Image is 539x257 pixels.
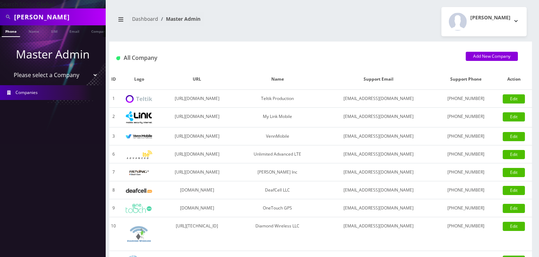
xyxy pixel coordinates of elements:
[234,199,322,217] td: OneTouch GPS
[436,127,496,145] td: [PHONE_NUMBER]
[114,12,315,32] nav: breadcrumb
[109,145,118,163] td: 6
[322,181,436,199] td: [EMAIL_ADDRESS][DOMAIN_NAME]
[161,217,234,251] td: [URL][TECHNICAL_ID]
[161,163,234,181] td: [URL][DOMAIN_NAME]
[466,52,518,61] a: Add New Company
[322,108,436,127] td: [EMAIL_ADDRESS][DOMAIN_NAME]
[234,181,322,199] td: DeafCell LLC
[234,90,322,108] td: Teltik Production
[25,25,43,36] a: Name
[503,150,525,159] a: Edit
[436,69,496,90] th: Support Phone
[503,132,525,141] a: Edit
[234,127,322,145] td: VennMobile
[126,221,152,247] img: Diamond Wireless LLC
[109,199,118,217] td: 9
[109,181,118,199] td: 8
[503,222,525,231] a: Edit
[116,55,455,61] h1: All Company
[322,69,436,90] th: Support Email
[436,108,496,127] td: [PHONE_NUMBER]
[436,145,496,163] td: [PHONE_NUMBER]
[234,69,322,90] th: Name
[322,90,436,108] td: [EMAIL_ADDRESS][DOMAIN_NAME]
[16,89,38,95] span: Companies
[88,25,111,36] a: Company
[322,199,436,217] td: [EMAIL_ADDRESS][DOMAIN_NAME]
[161,145,234,163] td: [URL][DOMAIN_NAME]
[161,90,234,108] td: [URL][DOMAIN_NAME]
[234,217,322,251] td: Diamond Wireless LLC
[118,69,161,90] th: Logo
[126,169,152,176] img: Rexing Inc
[470,15,510,21] h2: [PERSON_NAME]
[322,145,436,163] td: [EMAIL_ADDRESS][DOMAIN_NAME]
[109,217,118,251] td: 10
[126,111,152,124] img: My Link Mobile
[161,181,234,199] td: [DOMAIN_NAME]
[436,217,496,251] td: [PHONE_NUMBER]
[132,15,158,22] a: Dashboard
[436,163,496,181] td: [PHONE_NUMBER]
[161,108,234,127] td: [URL][DOMAIN_NAME]
[234,145,322,163] td: Unlimited Advanced LTE
[109,69,118,90] th: ID
[14,10,104,24] input: Search All Companies
[436,181,496,199] td: [PHONE_NUMBER]
[161,69,234,90] th: URL
[503,186,525,195] a: Edit
[234,108,322,127] td: My Link Mobile
[109,127,118,145] td: 3
[436,199,496,217] td: [PHONE_NUMBER]
[116,56,120,60] img: All Company
[496,69,532,90] th: Action
[2,25,20,37] a: Phone
[441,7,527,36] button: [PERSON_NAME]
[126,204,152,213] img: OneTouch GPS
[161,127,234,145] td: [URL][DOMAIN_NAME]
[234,163,322,181] td: [PERSON_NAME] Inc
[322,127,436,145] td: [EMAIL_ADDRESS][DOMAIN_NAME]
[109,108,118,127] td: 2
[126,188,152,193] img: DeafCell LLC
[436,90,496,108] td: [PHONE_NUMBER]
[503,112,525,121] a: Edit
[109,90,118,108] td: 1
[66,25,83,36] a: Email
[48,25,61,36] a: SIM
[161,199,234,217] td: [DOMAIN_NAME]
[126,95,152,103] img: Teltik Production
[126,134,152,139] img: VennMobile
[322,217,436,251] td: [EMAIL_ADDRESS][DOMAIN_NAME]
[158,15,200,23] li: Master Admin
[36,0,55,8] strong: Global
[109,163,118,181] td: 7
[503,168,525,177] a: Edit
[126,150,152,159] img: Unlimited Advanced LTE
[503,204,525,213] a: Edit
[322,163,436,181] td: [EMAIL_ADDRESS][DOMAIN_NAME]
[503,94,525,104] a: Edit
